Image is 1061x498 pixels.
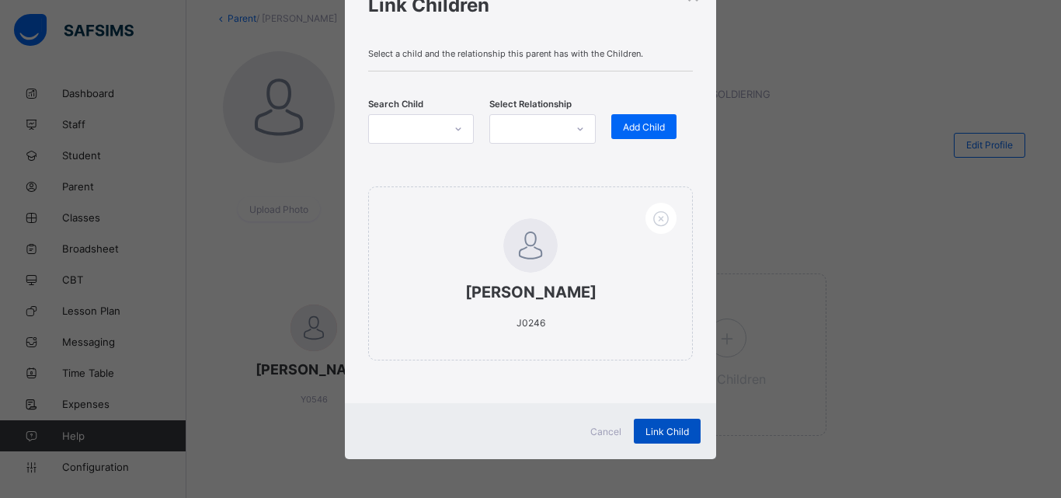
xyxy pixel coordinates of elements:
[623,121,665,133] span: Add Child
[503,218,558,273] img: default.svg
[645,426,689,437] span: Link Child
[368,48,693,59] span: Select a child and the relationship this parent has with the Children.
[400,283,661,301] span: [PERSON_NAME]
[590,426,621,437] span: Cancel
[517,317,545,329] span: J0246
[368,99,423,110] span: Search Child
[489,99,572,110] span: Select Relationship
